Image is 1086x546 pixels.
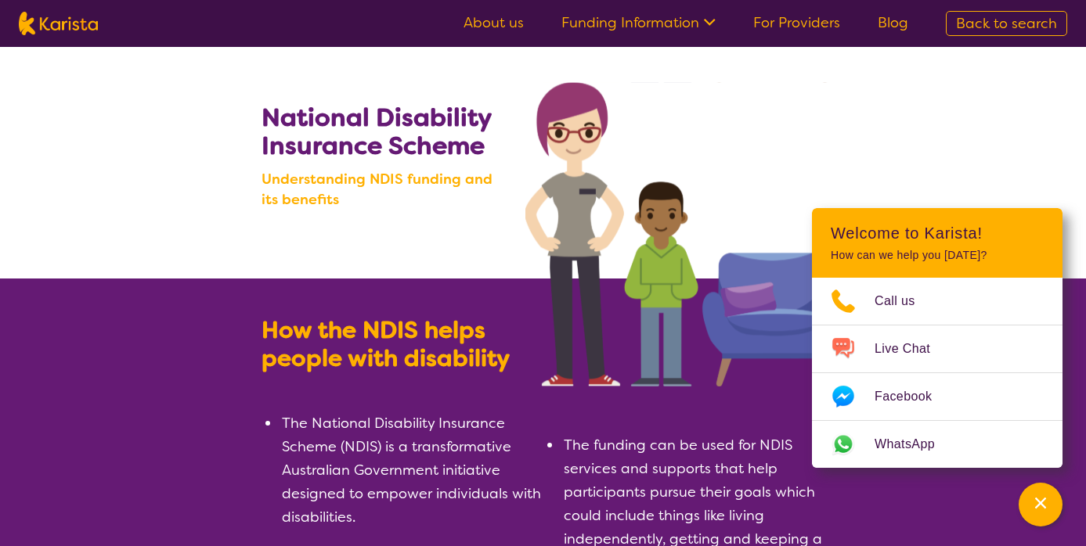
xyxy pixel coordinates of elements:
img: Karista logo [19,12,98,35]
span: Live Chat [875,337,949,361]
b: National Disability Insurance Scheme [262,101,491,162]
span: Facebook [875,385,951,408]
a: Back to search [946,11,1067,36]
li: The National Disability Insurance Scheme (NDIS) is a transformative Australian Government initiat... [280,411,543,529]
span: WhatsApp [875,433,954,456]
a: Blog [878,13,908,32]
h2: Welcome to Karista! [831,224,1044,242]
button: Channel Menu [1019,483,1063,526]
a: Funding Information [561,13,716,32]
span: Back to search [956,14,1057,33]
a: For Providers [753,13,840,32]
ul: Choose channel [812,278,1063,468]
a: About us [464,13,524,32]
b: How the NDIS helps people with disability [262,314,510,374]
a: Web link opens in a new tab. [812,421,1063,468]
img: Search NDIS services with Karista [525,82,839,386]
p: How can we help you [DATE]? [831,249,1044,262]
b: Understanding NDIS funding and its benefits [262,169,511,210]
div: Channel Menu [812,208,1063,468]
span: Call us [875,289,934,313]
